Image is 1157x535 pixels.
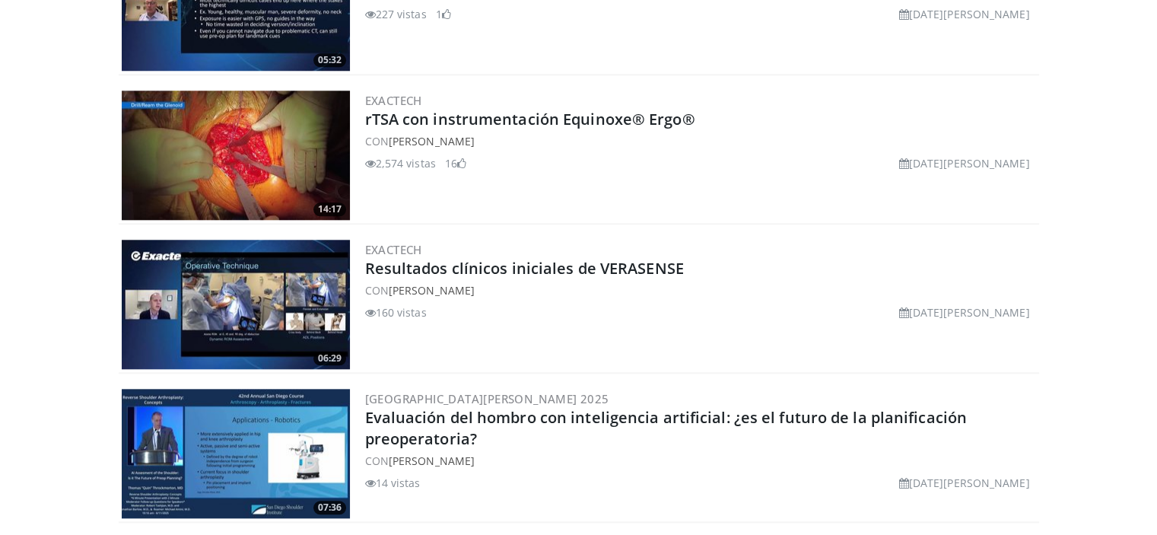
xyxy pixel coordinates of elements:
[122,240,350,369] a: 06:29
[365,134,389,148] font: CON
[122,91,350,220] a: 14:17
[389,134,475,148] a: [PERSON_NAME]
[318,352,342,365] font: 06:29
[909,476,1030,490] font: [DATE][PERSON_NAME]
[122,389,350,518] a: 07:36
[376,7,427,21] font: 227 vistas
[376,476,421,490] font: 14 vistas
[389,454,475,468] a: [PERSON_NAME]
[365,109,695,129] a: rTSA con instrumentación Equinoxe® Ergo®
[909,7,1030,21] font: [DATE][PERSON_NAME]
[318,501,342,514] font: 07:36
[436,7,442,21] font: 1
[365,258,684,279] a: Resultados clínicos iniciales de VERASENSE
[909,156,1030,170] font: [DATE][PERSON_NAME]
[376,305,427,320] font: 160 vistas
[445,156,457,170] font: 16
[389,283,475,298] a: [PERSON_NAME]
[318,202,342,215] font: 14:17
[365,283,389,298] font: CON
[365,407,967,449] a: Evaluación del hombro con inteligencia artificial: ¿es el futuro de la planificación preoperatoria?
[122,240,350,369] img: da29dc7b-98eb-4309-9f6f-06eaca17d0cb.300x170_q85_crop-smart_upscale.jpg
[376,156,436,170] font: 2,574 vistas
[318,53,342,66] font: 05:32
[365,391,609,406] a: [GEOGRAPHIC_DATA][PERSON_NAME] 2025
[122,91,350,220] img: 9f456045-ff43-4174-9267-d126dcfc8d13.300x170_q85_crop-smart_upscale.jpg
[365,454,389,468] font: CON
[909,305,1030,320] font: [DATE][PERSON_NAME]
[365,242,422,257] a: Exactech
[122,389,350,518] img: feee2f40-fe49-45fe-b28a-6c62491c4fdc.300x170_q85_crop-smart_upscale.jpg
[365,93,422,108] a: Exactech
